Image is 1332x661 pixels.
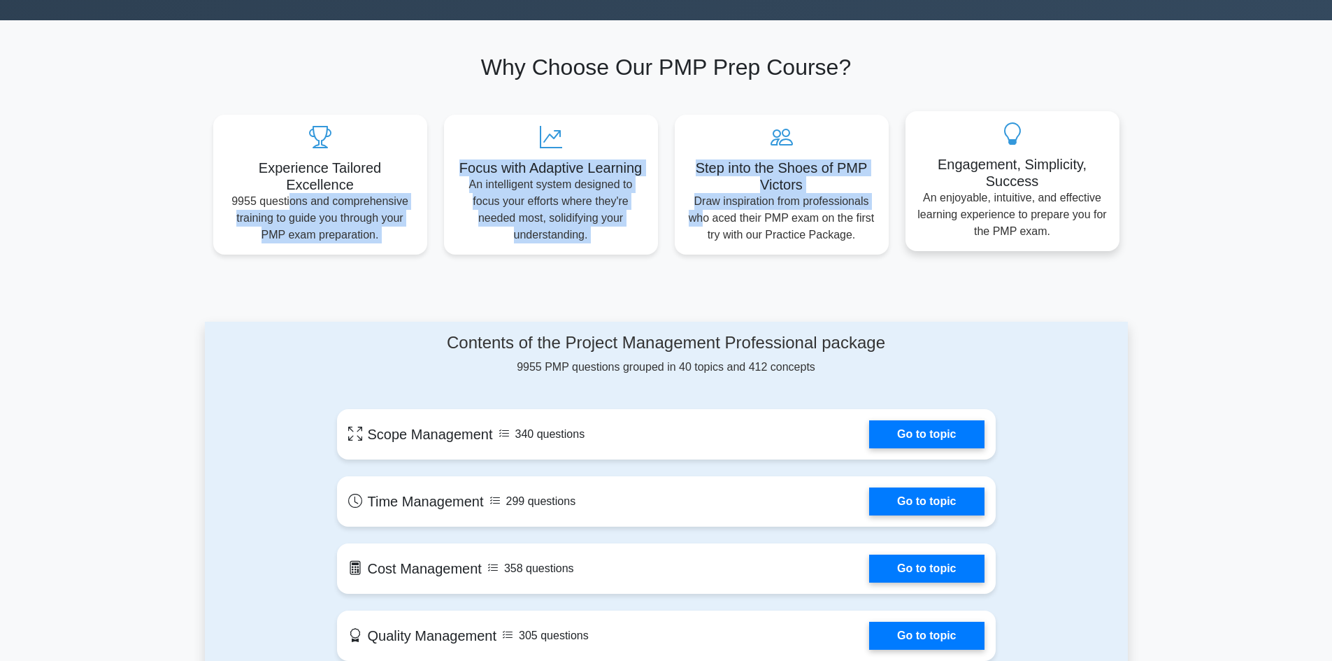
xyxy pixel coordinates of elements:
a: Go to topic [869,555,984,583]
h4: Contents of the Project Management Professional package [337,333,996,353]
a: Go to topic [869,420,984,448]
h2: Why Choose Our PMP Prep Course? [213,54,1119,80]
h5: Engagement, Simplicity, Success [917,156,1108,190]
p: An enjoyable, intuitive, and effective learning experience to prepare you for the PMP exam. [917,190,1108,240]
p: Draw inspiration from professionals who aced their PMP exam on the first try with our Practice Pa... [686,193,878,243]
a: Go to topic [869,488,984,516]
p: 9955 questions and comprehensive training to guide you through your PMP exam preparation. [224,193,416,243]
h5: Experience Tailored Excellence [224,159,416,193]
a: Go to topic [869,622,984,650]
p: An intelligent system designed to focus your efforts where they're needed most, solidifying your ... [455,176,647,243]
h5: Step into the Shoes of PMP Victors [686,159,878,193]
h5: Focus with Adaptive Learning [455,159,647,176]
div: 9955 PMP questions grouped in 40 topics and 412 concepts [337,333,996,376]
